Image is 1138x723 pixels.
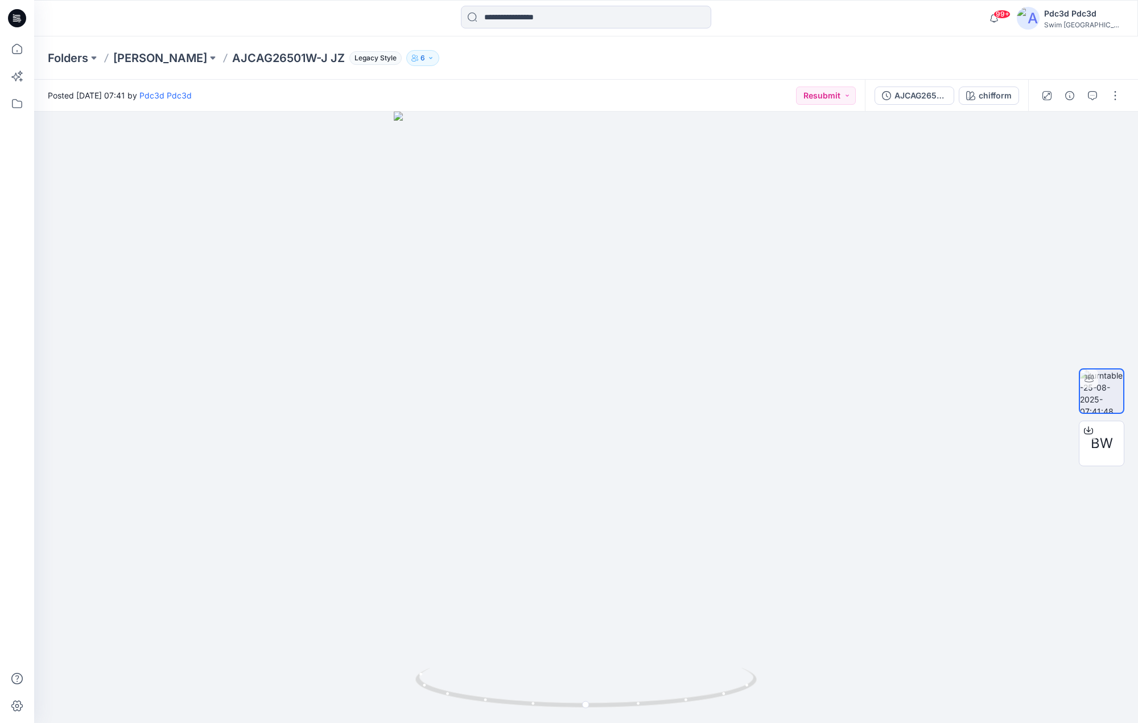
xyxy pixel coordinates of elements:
p: AJCAG26501W-J JZ [232,50,345,66]
button: chifform [959,87,1019,105]
div: Pdc3d Pdc3d [1044,7,1124,20]
span: BW [1091,433,1113,454]
div: AJCAG26501W-J JZ [894,89,947,102]
button: 6 [406,50,439,66]
a: [PERSON_NAME] [113,50,207,66]
span: Legacy Style [349,51,402,65]
span: 99+ [993,10,1011,19]
p: 6 [420,52,425,64]
button: Legacy Style [345,50,402,66]
div: Swim [GEOGRAPHIC_DATA] [1044,20,1124,29]
a: Folders [48,50,88,66]
div: chifform [979,89,1012,102]
button: Details [1061,87,1079,105]
img: avatar [1017,7,1040,30]
a: Pdc3d Pdc3d [139,91,192,100]
img: turntable-25-08-2025-07:41:48 [1080,369,1123,413]
span: Posted [DATE] 07:41 by [48,89,192,101]
button: AJCAG26501W-J JZ [875,87,954,105]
